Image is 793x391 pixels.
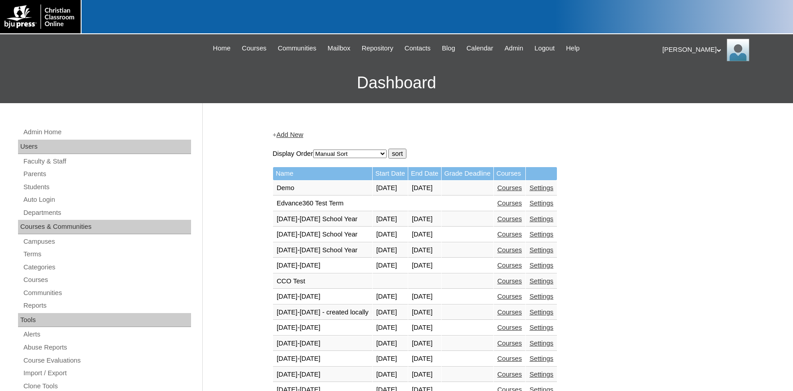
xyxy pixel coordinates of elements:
[273,227,372,242] td: [DATE]-[DATE] School Year
[438,43,460,54] a: Blog
[529,371,553,378] a: Settings
[497,184,522,191] a: Courses
[529,231,553,238] a: Settings
[497,277,522,285] a: Courses
[373,212,408,227] td: [DATE]
[209,43,235,54] a: Home
[408,289,441,305] td: [DATE]
[273,336,372,351] td: [DATE]-[DATE]
[18,140,191,154] div: Users
[662,39,784,61] div: [PERSON_NAME]
[18,220,191,234] div: Courses & Communities
[237,43,271,54] a: Courses
[373,243,408,258] td: [DATE]
[23,236,191,247] a: Campuses
[373,167,408,180] td: Start Date
[373,305,408,320] td: [DATE]
[442,167,493,180] td: Grade Deadline
[273,130,719,140] div: +
[23,194,191,205] a: Auto Login
[373,181,408,196] td: [DATE]
[408,258,441,273] td: [DATE]
[408,227,441,242] td: [DATE]
[408,212,441,227] td: [DATE]
[529,184,553,191] a: Settings
[408,181,441,196] td: [DATE]
[529,355,553,362] a: Settings
[273,351,372,367] td: [DATE]-[DATE]
[23,368,191,379] a: Import / Export
[529,293,553,300] a: Settings
[530,43,559,54] a: Logout
[23,127,191,138] a: Admin Home
[23,249,191,260] a: Terms
[505,43,524,54] span: Admin
[373,336,408,351] td: [DATE]
[373,227,408,242] td: [DATE]
[273,258,372,273] td: [DATE]-[DATE]
[497,262,522,269] a: Courses
[561,43,584,54] a: Help
[466,43,493,54] span: Calendar
[242,43,267,54] span: Courses
[400,43,435,54] a: Contacts
[500,43,528,54] a: Admin
[408,336,441,351] td: [DATE]
[566,43,579,54] span: Help
[273,149,719,159] form: Display Order
[408,367,441,382] td: [DATE]
[529,215,553,223] a: Settings
[529,340,553,347] a: Settings
[23,262,191,273] a: Categories
[373,367,408,382] td: [DATE]
[23,274,191,286] a: Courses
[362,43,393,54] span: Repository
[23,342,191,353] a: Abuse Reports
[373,289,408,305] td: [DATE]
[497,371,522,378] a: Courses
[529,309,553,316] a: Settings
[273,289,372,305] td: [DATE]-[DATE]
[497,293,522,300] a: Courses
[534,43,555,54] span: Logout
[273,305,372,320] td: [DATE]-[DATE] - created locally
[23,329,191,340] a: Alerts
[442,43,455,54] span: Blog
[273,196,372,211] td: Edvance360 Test Term
[373,351,408,367] td: [DATE]
[273,243,372,258] td: [DATE]-[DATE] School Year
[323,43,355,54] a: Mailbox
[23,287,191,299] a: Communities
[388,149,406,159] input: sort
[23,182,191,193] a: Students
[278,43,316,54] span: Communities
[497,324,522,331] a: Courses
[408,320,441,336] td: [DATE]
[273,320,372,336] td: [DATE]-[DATE]
[462,43,497,54] a: Calendar
[408,243,441,258] td: [DATE]
[23,300,191,311] a: Reports
[273,274,372,289] td: CCO Test
[408,167,441,180] td: End Date
[23,207,191,218] a: Departments
[497,355,522,362] a: Courses
[5,63,788,103] h3: Dashboard
[497,246,522,254] a: Courses
[373,320,408,336] td: [DATE]
[529,246,553,254] a: Settings
[529,324,553,331] a: Settings
[529,262,553,269] a: Settings
[497,215,522,223] a: Courses
[273,43,321,54] a: Communities
[408,305,441,320] td: [DATE]
[277,131,303,138] a: Add New
[273,367,372,382] td: [DATE]-[DATE]
[727,39,749,61] img: Karen Lawton
[529,277,553,285] a: Settings
[273,212,372,227] td: [DATE]-[DATE] School Year
[405,43,431,54] span: Contacts
[494,167,526,180] td: Courses
[213,43,231,54] span: Home
[273,167,372,180] td: Name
